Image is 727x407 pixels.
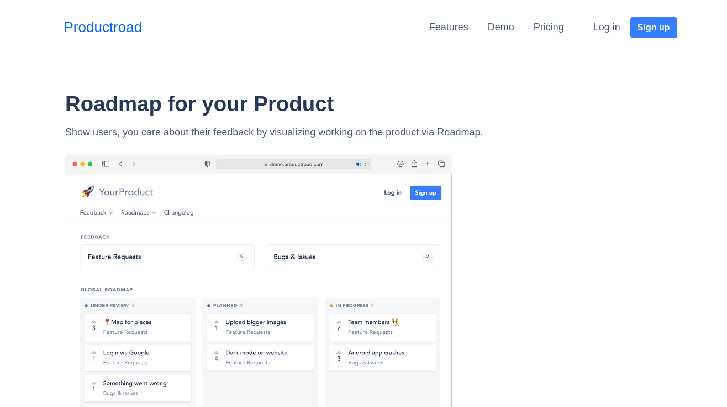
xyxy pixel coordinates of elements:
h1: Roadmap for your Product [65,91,507,117]
button: Log in [586,16,628,39]
a: Productroad [64,17,143,38]
p: Show users, you care about their feedback by visualizing working on the product via Roadmap. [65,126,507,139]
a: Pricing [534,22,564,33]
a: Demo [488,22,514,33]
a: Features [429,22,468,33]
button: Sign up [630,17,677,38]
